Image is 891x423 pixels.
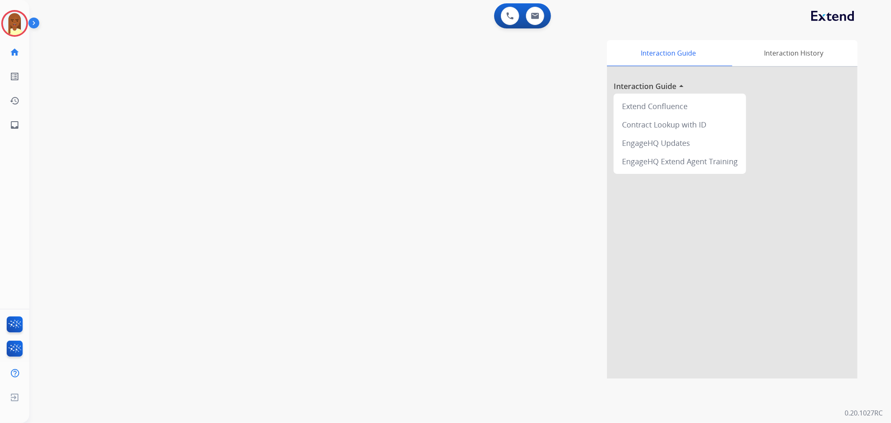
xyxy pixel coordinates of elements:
mat-icon: history [10,96,20,106]
p: 0.20.1027RC [845,408,883,418]
mat-icon: inbox [10,120,20,130]
div: EngageHQ Updates [617,134,743,152]
div: EngageHQ Extend Agent Training [617,152,743,171]
div: Interaction Guide [607,40,730,66]
div: Extend Confluence [617,97,743,115]
mat-icon: list_alt [10,71,20,82]
img: avatar [3,12,26,35]
mat-icon: home [10,47,20,57]
div: Interaction History [730,40,858,66]
div: Contract Lookup with ID [617,115,743,134]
